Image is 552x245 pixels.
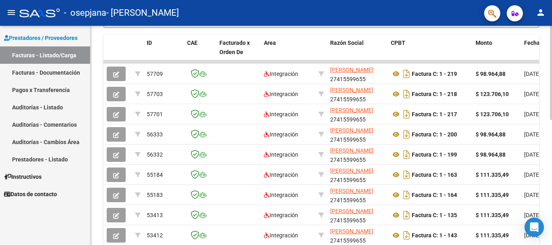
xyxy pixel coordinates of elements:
span: [DATE] [524,91,541,97]
div: 27415599655 [330,106,384,123]
datatable-header-cell: Area [261,34,315,70]
strong: $ 98.964,88 [476,131,506,138]
span: Facturado x Orden De [219,40,250,55]
span: Integración [264,71,298,77]
strong: $ 123.706,10 [476,91,509,97]
span: [PERSON_NAME] [330,228,373,235]
span: Integración [264,212,298,218]
span: [DATE] [524,131,541,138]
div: 27415599655 [330,227,384,244]
span: [PERSON_NAME] [330,87,373,93]
span: [DATE] [524,192,541,198]
span: Instructivos [4,172,42,181]
span: 55184 [147,172,163,178]
strong: Factura C: 1 - 219 [412,71,457,77]
strong: $ 111.335,49 [476,232,509,239]
strong: $ 98.964,88 [476,71,506,77]
span: - osepjana [64,4,106,22]
div: 27415599655 [330,186,384,203]
span: [DATE] [524,172,541,178]
i: Descargar documento [401,168,412,181]
span: [DATE] [524,71,541,77]
strong: Factura C: 1 - 217 [412,111,457,117]
strong: $ 98.964,88 [476,151,506,158]
mat-icon: person [536,8,546,17]
span: [DATE] [524,111,541,117]
datatable-header-cell: CAE [184,34,216,70]
span: Integración [264,91,298,97]
span: ID [147,40,152,46]
i: Descargar documento [401,188,412,201]
span: Integración [264,111,298,117]
i: Descargar documento [401,67,412,80]
strong: Factura C: 1 - 164 [412,192,457,198]
span: 56333 [147,131,163,138]
i: Descargar documento [401,88,412,101]
mat-icon: menu [6,8,16,17]
div: 27415599655 [330,86,384,103]
span: 55183 [147,192,163,198]
div: 27415599655 [330,146,384,163]
strong: Factura C: 1 - 163 [412,172,457,178]
span: [PERSON_NAME] [330,168,373,174]
span: Integración [264,192,298,198]
span: 56332 [147,151,163,158]
div: Open Intercom Messenger [525,218,544,237]
strong: Factura C: 1 - 218 [412,91,457,97]
span: 57701 [147,111,163,117]
strong: $ 111.335,49 [476,192,509,198]
i: Descargar documento [401,128,412,141]
span: Datos de contacto [4,190,57,199]
span: CPBT [391,40,405,46]
i: Descargar documento [401,229,412,242]
span: [DATE] [524,232,541,239]
span: [PERSON_NAME] [330,107,373,113]
div: 27415599655 [330,166,384,183]
strong: Factura C: 1 - 199 [412,151,457,158]
datatable-header-cell: Facturado x Orden De [216,34,261,70]
span: Integración [264,232,298,239]
span: Integración [264,172,298,178]
span: Integración [264,131,298,138]
span: [PERSON_NAME] [330,188,373,194]
strong: $ 111.335,49 [476,212,509,218]
datatable-header-cell: Razón Social [327,34,388,70]
span: Monto [476,40,492,46]
div: 27415599655 [330,207,384,224]
span: [PERSON_NAME] [330,127,373,134]
span: [DATE] [524,151,541,158]
div: 27415599655 [330,65,384,82]
span: [PERSON_NAME] [330,67,373,73]
datatable-header-cell: Monto [472,34,521,70]
strong: Factura C: 1 - 200 [412,131,457,138]
strong: $ 123.706,10 [476,111,509,117]
div: 27415599655 [330,126,384,143]
span: Integración [264,151,298,158]
strong: Factura C: 1 - 143 [412,232,457,239]
span: CAE [187,40,198,46]
span: 57709 [147,71,163,77]
strong: Factura C: 1 - 135 [412,212,457,218]
i: Descargar documento [401,209,412,222]
datatable-header-cell: CPBT [388,34,472,70]
span: Area [264,40,276,46]
strong: $ 111.335,49 [476,172,509,178]
span: Razón Social [330,40,364,46]
span: 53413 [147,212,163,218]
span: 57703 [147,91,163,97]
datatable-header-cell: ID [143,34,184,70]
span: 53412 [147,232,163,239]
span: [PERSON_NAME] [330,208,373,214]
span: [DATE] [524,212,541,218]
i: Descargar documento [401,148,412,161]
span: [PERSON_NAME] [330,147,373,154]
span: Prestadores / Proveedores [4,34,78,42]
i: Descargar documento [401,108,412,121]
span: - [PERSON_NAME] [106,4,179,22]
